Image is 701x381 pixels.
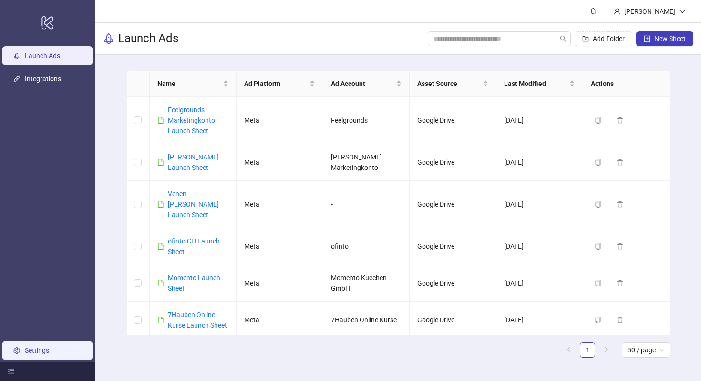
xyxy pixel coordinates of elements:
[237,71,323,97] th: Ad Platform
[323,228,410,265] td: ofinto
[595,243,601,250] span: copy
[679,8,686,15] span: down
[118,31,178,46] h3: Launch Ads
[595,317,601,323] span: copy
[323,71,410,97] th: Ad Account
[575,31,632,46] button: Add Folder
[157,201,164,208] span: file
[561,342,576,358] li: Previous Page
[168,106,215,135] a: Feelgrounds Marketingkonto Launch Sheet
[599,342,614,358] li: Next Page
[617,117,623,124] span: delete
[560,35,567,42] span: search
[150,71,237,97] th: Name
[617,243,623,250] span: delete
[237,181,323,228] td: Meta
[244,78,308,89] span: Ad Platform
[504,78,567,89] span: Last Modified
[595,159,601,166] span: copy
[103,33,114,44] span: rocket
[599,342,614,358] button: right
[595,117,601,124] span: copy
[496,302,583,339] td: [DATE]
[410,302,496,339] td: Google Drive
[323,265,410,302] td: Momento Kuechen GmbH
[157,317,164,323] span: file
[580,343,595,357] a: 1
[496,144,583,181] td: [DATE]
[496,71,583,97] th: Last Modified
[614,8,620,15] span: user
[628,343,664,357] span: 50 / page
[496,265,583,302] td: [DATE]
[566,347,571,352] span: left
[496,181,583,228] td: [DATE]
[496,228,583,265] td: [DATE]
[617,159,623,166] span: delete
[168,274,220,292] a: Momento Launch Sheet
[410,181,496,228] td: Google Drive
[593,35,625,42] span: Add Folder
[590,8,597,14] span: bell
[237,144,323,181] td: Meta
[496,97,583,144] td: [DATE]
[168,237,220,255] a: ofinto CH Launch Sheet
[620,6,679,17] div: [PERSON_NAME]
[561,342,576,358] button: left
[237,97,323,144] td: Meta
[644,35,650,42] span: plus-square
[157,117,164,124] span: file
[331,78,394,89] span: Ad Account
[410,265,496,302] td: Google Drive
[237,265,323,302] td: Meta
[25,75,61,83] a: Integrations
[622,342,670,358] div: Page Size
[168,311,227,329] a: 7Hauben Online Kurse Launch Sheet
[157,280,164,286] span: file
[595,201,601,208] span: copy
[25,52,60,60] a: Launch Ads
[582,35,589,42] span: folder-add
[617,201,623,208] span: delete
[25,347,49,354] a: Settings
[617,317,623,323] span: delete
[604,347,609,352] span: right
[417,78,481,89] span: Asset Source
[157,159,164,166] span: file
[157,243,164,250] span: file
[617,280,623,286] span: delete
[410,144,496,181] td: Google Drive
[654,35,686,42] span: New Sheet
[323,302,410,339] td: 7Hauben Online Kurse
[237,228,323,265] td: Meta
[410,228,496,265] td: Google Drive
[168,190,219,219] a: Venen [PERSON_NAME] Launch Sheet
[157,78,221,89] span: Name
[323,181,410,228] td: -
[410,71,496,97] th: Asset Source
[323,144,410,181] td: [PERSON_NAME] Marketingkonto
[583,71,670,97] th: Actions
[168,153,219,171] a: [PERSON_NAME] Launch Sheet
[410,97,496,144] td: Google Drive
[595,280,601,286] span: copy
[636,31,693,46] button: New Sheet
[323,97,410,144] td: Feelgrounds
[237,302,323,339] td: Meta
[8,368,14,375] span: menu-fold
